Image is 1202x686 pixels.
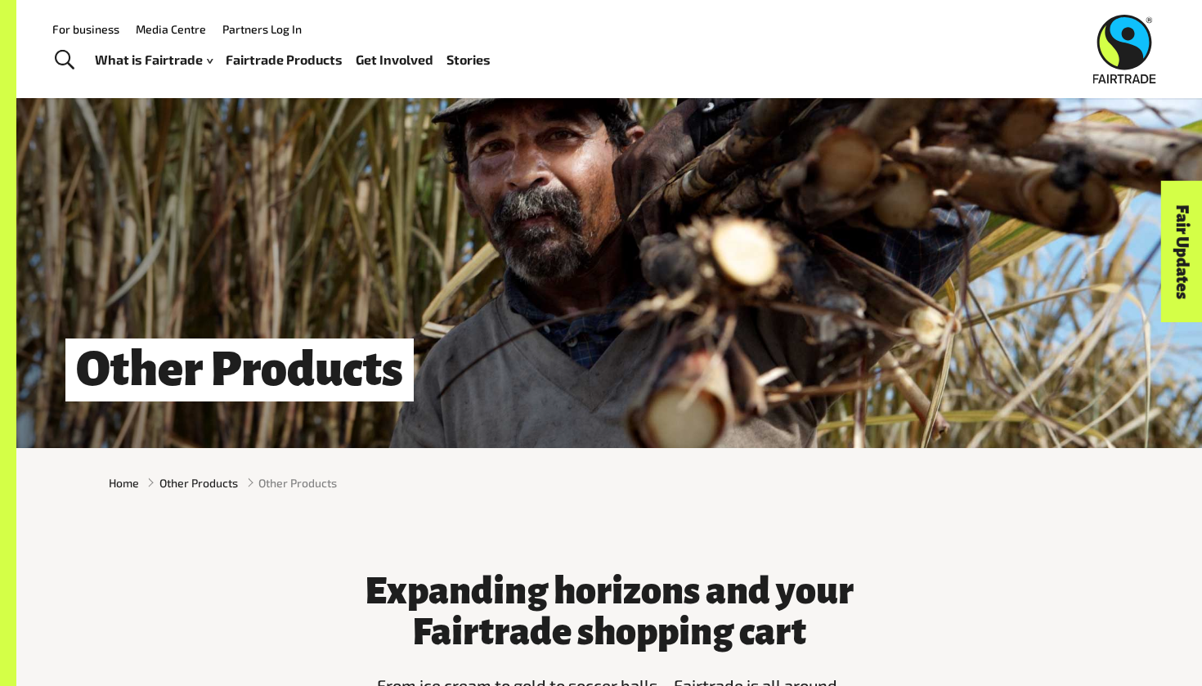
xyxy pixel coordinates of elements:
[1093,15,1156,83] img: Fairtrade Australia New Zealand logo
[159,474,238,491] a: Other Products
[109,474,139,491] a: Home
[52,22,119,36] a: For business
[258,474,337,491] span: Other Products
[65,339,414,401] h1: Other Products
[222,22,302,36] a: Partners Log In
[446,48,491,72] a: Stories
[44,40,84,81] a: Toggle Search
[226,48,343,72] a: Fairtrade Products
[364,571,854,652] h3: Expanding horizons and your Fairtrade shopping cart
[136,22,206,36] a: Media Centre
[95,48,213,72] a: What is Fairtrade
[356,48,433,72] a: Get Involved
